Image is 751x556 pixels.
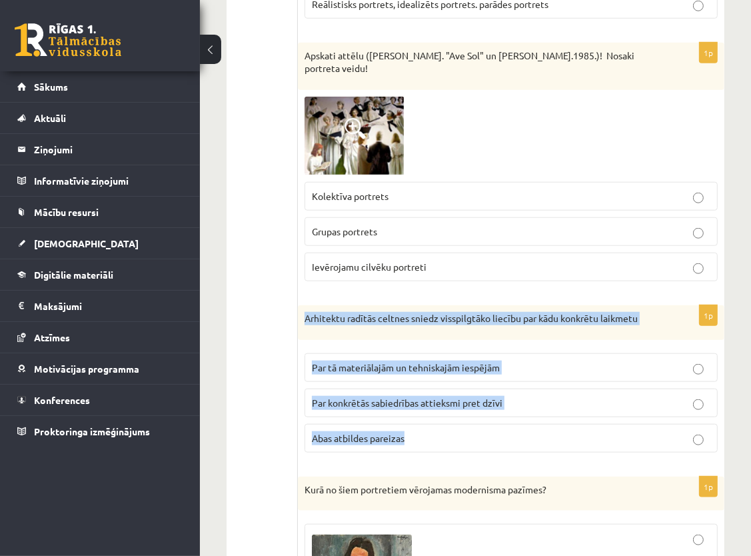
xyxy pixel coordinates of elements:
[17,228,183,259] a: [DEMOGRAPHIC_DATA]
[693,1,704,11] input: Reālistisks portrets, idealizēts portrets. parādes portrets
[312,225,377,237] span: Grupas portrets
[34,237,139,249] span: [DEMOGRAPHIC_DATA]
[15,23,121,57] a: Rīgas 1. Tālmācības vidusskola
[17,385,183,415] a: Konferences
[34,165,183,196] legend: Informatīvie ziņojumi
[312,432,404,444] span: Abas atbildes pareizas
[693,228,704,239] input: Grupas portrets
[34,291,183,321] legend: Maksājumi
[34,394,90,406] span: Konferences
[17,197,183,227] a: Mācību resursi
[17,259,183,290] a: Digitālie materiāli
[34,363,139,375] span: Motivācijas programma
[693,193,704,203] input: Kolektīva portrets
[34,425,150,437] span: Proktoringa izmēģinājums
[17,416,183,447] a: Proktoringa izmēģinājums
[17,103,183,133] a: Aktuāli
[312,261,426,273] span: Ievērojamu cilvēku portreti
[34,269,113,281] span: Digitālie materiāli
[699,42,718,63] p: 1p
[17,322,183,353] a: Atzīmes
[305,483,651,497] p: Kurā no šiem portretiem vērojamas modernisma pazīmes?
[17,353,183,384] a: Motivācijas programma
[312,361,500,373] span: Par tā materiālajām un tehniskajām iespējām
[699,305,718,326] p: 1p
[34,331,70,343] span: Atzīmes
[693,399,704,410] input: Par konkrētās sabiedrības attieksmi pret dzīvi
[693,364,704,375] input: Par tā materiālajām un tehniskajām iespējām
[34,81,68,93] span: Sākums
[693,263,704,274] input: Ievērojamu cilvēku portreti
[34,112,66,124] span: Aktuāli
[305,97,404,175] img: 1.png
[17,134,183,165] a: Ziņojumi
[305,312,651,325] p: Arhitektu radītās celtnes sniedz visspilgtāko liecību par kādu konkrētu laikmetu
[17,165,183,196] a: Informatīvie ziņojumi
[17,291,183,321] a: Maksājumi
[312,397,502,409] span: Par konkrētās sabiedrības attieksmi pret dzīvi
[17,71,183,102] a: Sākums
[305,49,651,75] p: Apskati attēlu ([PERSON_NAME]. "Ave Sol" un [PERSON_NAME].1985.)! Nosaki portreta veidu!
[693,435,704,445] input: Abas atbildes pareizas
[34,134,183,165] legend: Ziņojumi
[312,190,388,202] span: Kolektīva portrets
[699,476,718,497] p: 1p
[34,206,99,218] span: Mācību resursi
